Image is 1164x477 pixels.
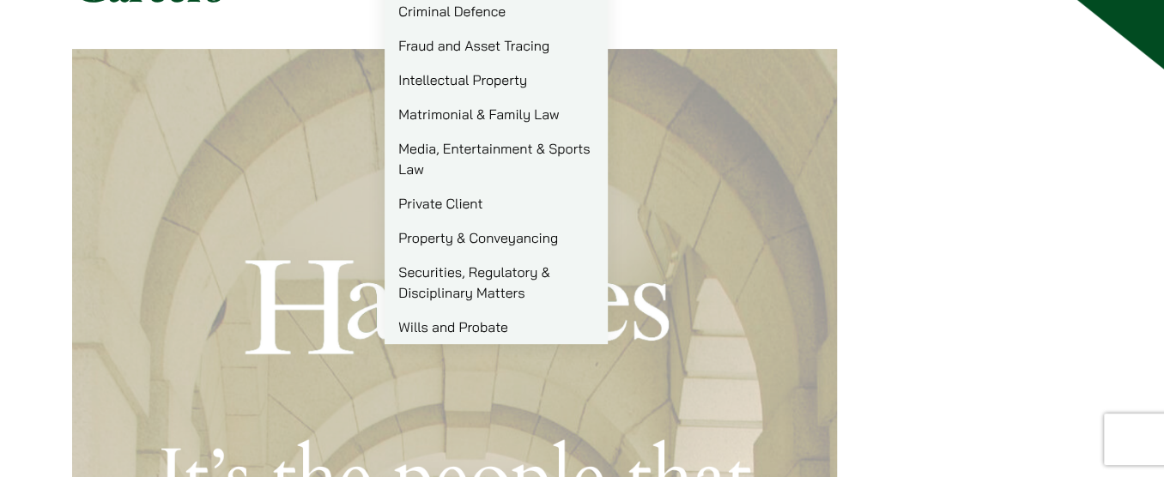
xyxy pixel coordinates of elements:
[385,28,608,63] a: Fraud and Asset Tracing
[385,310,608,344] a: Wills and Probate
[385,97,608,131] a: Matrimonial & Family Law
[385,131,608,186] a: Media, Entertainment & Sports Law
[385,63,608,97] a: Intellectual Property
[385,186,608,220] a: Private Client
[385,220,608,255] a: Property & Conveyancing
[385,255,608,310] a: Securities, Regulatory & Disciplinary Matters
